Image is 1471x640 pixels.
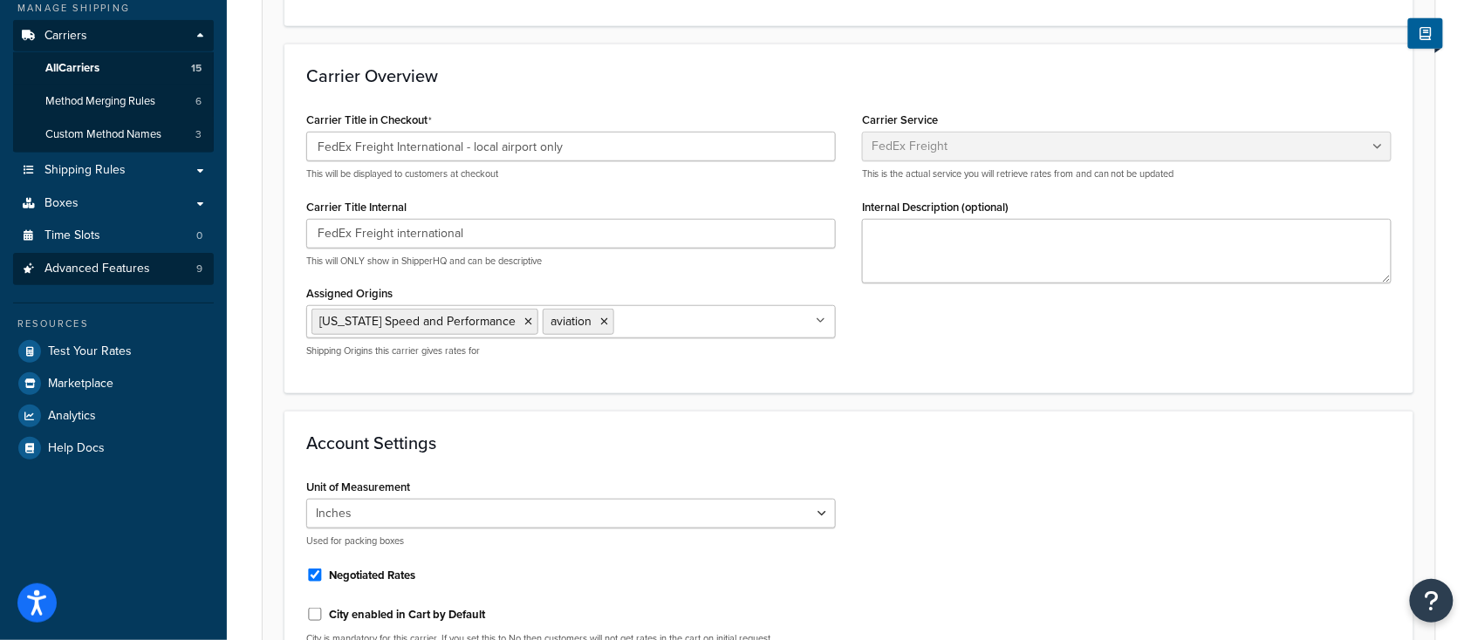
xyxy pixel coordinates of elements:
[306,66,1392,85] h3: Carrier Overview
[13,253,214,285] li: Advanced Features
[1410,579,1454,623] button: Open Resource Center
[13,1,214,16] div: Manage Shipping
[13,253,214,285] a: Advanced Features9
[306,480,410,494] label: Unit of Measurement
[551,312,592,330] span: aviation
[306,344,836,357] p: Shipping Origins this carrier gives rates for
[48,377,113,391] span: Marketplace
[862,167,1392,180] p: This is the actual service you will retrieve rates from and can not be updated
[13,220,214,252] a: Time Slots0
[306,201,407,214] label: Carrier Title Internal
[44,29,87,44] span: Carriers
[44,262,150,276] span: Advanced Features
[195,127,202,142] span: 3
[306,167,836,180] p: This will be displayed to customers at checkout
[13,154,214,187] a: Shipping Rules
[13,432,214,464] a: Help Docs
[306,287,393,300] label: Assigned Origins
[13,400,214,432] a: Analytics
[13,220,214,252] li: Time Slots
[13,85,214,118] li: Method Merging Rules
[44,163,126,178] span: Shipping Rules
[13,52,214,85] a: AllCarriers15
[13,20,214,153] li: Carriers
[13,187,214,220] a: Boxes
[1408,18,1443,49] button: Show Help Docs
[195,94,202,109] span: 6
[48,344,132,359] span: Test Your Rates
[329,607,485,623] label: City enabled in Cart by Default
[196,228,202,243] span: 0
[48,409,96,424] span: Analytics
[45,127,161,142] span: Custom Method Names
[13,20,214,52] a: Carriers
[45,94,155,109] span: Method Merging Rules
[48,441,105,456] span: Help Docs
[13,336,214,367] a: Test Your Rates
[862,113,938,126] label: Carrier Service
[306,433,1392,453] h3: Account Settings
[319,312,516,330] span: [US_STATE] Speed and Performance
[306,255,836,268] p: This will ONLY show in ShipperHQ and can be descriptive
[191,61,202,76] span: 15
[44,228,100,243] span: Time Slots
[13,85,214,118] a: Method Merging Rules6
[306,534,836,548] p: Used for packing boxes
[306,113,432,127] label: Carrier Title in Checkout
[13,119,214,151] a: Custom Method Names3
[862,201,1009,214] label: Internal Description (optional)
[13,368,214,399] a: Marketplace
[329,568,415,583] label: Negotiated Rates
[196,262,202,276] span: 9
[45,61,99,76] span: All Carriers
[44,196,79,211] span: Boxes
[13,119,214,151] li: Custom Method Names
[13,317,214,331] div: Resources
